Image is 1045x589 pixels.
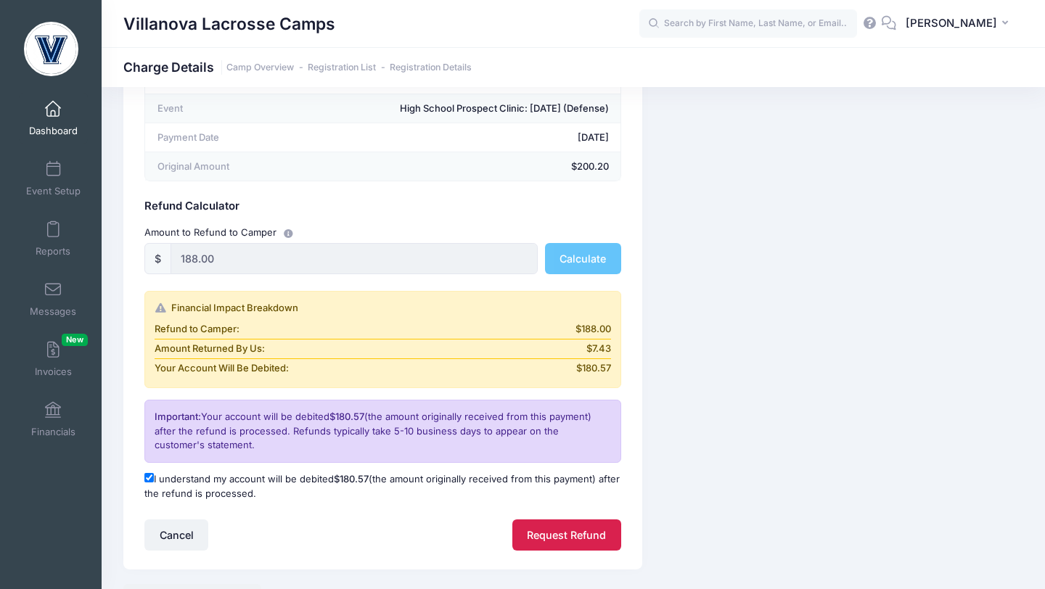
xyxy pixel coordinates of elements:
[145,123,288,152] td: Payment Date
[24,22,78,76] img: Villanova Lacrosse Camps
[896,7,1023,41] button: [PERSON_NAME]
[31,426,75,438] span: Financials
[334,473,369,485] span: $180.57
[19,153,88,204] a: Event Setup
[19,394,88,445] a: Financials
[586,342,611,356] span: $7.43
[144,400,621,463] div: Your account will be debited (the amount originally received from this payment) after the refund ...
[62,334,88,346] span: New
[19,273,88,324] a: Messages
[35,366,72,378] span: Invoices
[512,519,621,551] button: Request Refund
[390,62,472,73] a: Registration Details
[171,243,538,274] input: 0.00
[123,7,335,41] h1: Villanova Lacrosse Camps
[575,322,611,337] span: $188.00
[123,59,472,75] h1: Charge Details
[288,94,620,123] td: High School Prospect Clinic: [DATE] (Defense)
[155,411,201,422] span: Important:
[19,213,88,264] a: Reports
[144,473,154,482] input: I understand my account will be debited$180.57(the amount originally received from this payment) ...
[226,62,294,73] a: Camp Overview
[155,301,611,316] div: Financial Impact Breakdown
[144,472,621,501] label: I understand my account will be debited (the amount originally received from this payment) after ...
[329,411,364,422] span: $180.57
[26,185,81,197] span: Event Setup
[155,342,265,356] span: Amount Returned By Us:
[19,93,88,144] a: Dashboard
[144,243,171,274] div: $
[639,9,857,38] input: Search by First Name, Last Name, or Email...
[308,62,376,73] a: Registration List
[30,305,76,318] span: Messages
[145,94,288,123] td: Event
[576,361,611,376] span: $180.57
[138,225,628,240] div: Amount to Refund to Camper
[144,519,208,551] button: Cancel
[155,361,289,376] span: Your Account Will Be Debited:
[19,334,88,384] a: InvoicesNew
[288,152,620,181] td: $200.20
[36,245,70,258] span: Reports
[144,200,621,213] h5: Refund Calculator
[29,125,78,137] span: Dashboard
[155,322,239,337] span: Refund to Camper:
[288,123,620,152] td: [DATE]
[906,15,997,31] span: [PERSON_NAME]
[145,152,288,181] td: Original Amount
